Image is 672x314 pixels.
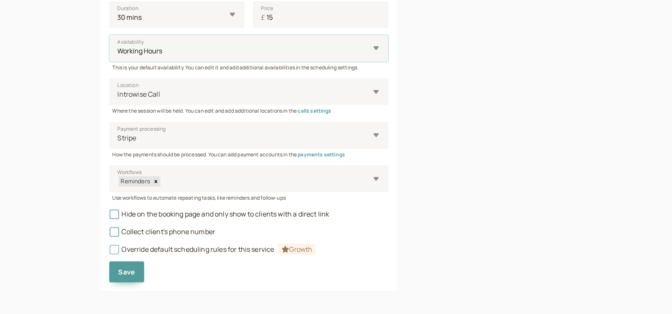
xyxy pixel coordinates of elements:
div: Use workflows to automate repeating tasks, like reminders and follow-ups [109,192,388,202]
span: Duration [118,4,138,13]
a: calls settings [298,107,331,114]
button: Save [109,261,145,282]
input: Price£ [253,1,388,28]
select: Duration [109,1,245,28]
span: Collect client's phone number [109,227,216,236]
div: Reminders [119,176,151,187]
iframe: Chat Widget [630,274,672,314]
span: Workflows [118,168,142,177]
span: Growth [278,244,316,255]
div: Remove Reminders [151,176,161,187]
div: This is your default availability. You can edit it and add additional availabilities in the sched... [109,62,388,71]
span: Save [119,267,135,277]
input: Payment processingStripe [117,133,118,143]
div: Where the session will be held. You can edit and add additional locations in the [109,105,388,115]
span: Payment processing [118,125,166,133]
span: £ [261,12,265,23]
select: Availability [109,35,388,62]
span: Override default scheduling rules for this service [109,245,316,254]
div: How the payments should be processed. You can add payment accounts in the [109,149,388,158]
a: payments settings [298,151,345,158]
input: LocationIntrowise Call [117,90,118,99]
span: Location [118,81,139,90]
span: Availability [118,38,144,46]
span: Hide on the booking page and only show to clients with a direct link [109,209,329,219]
span: Price [261,4,274,13]
a: Growth [278,245,316,254]
input: WorkflowsRemindersRemove Reminders [161,177,162,186]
